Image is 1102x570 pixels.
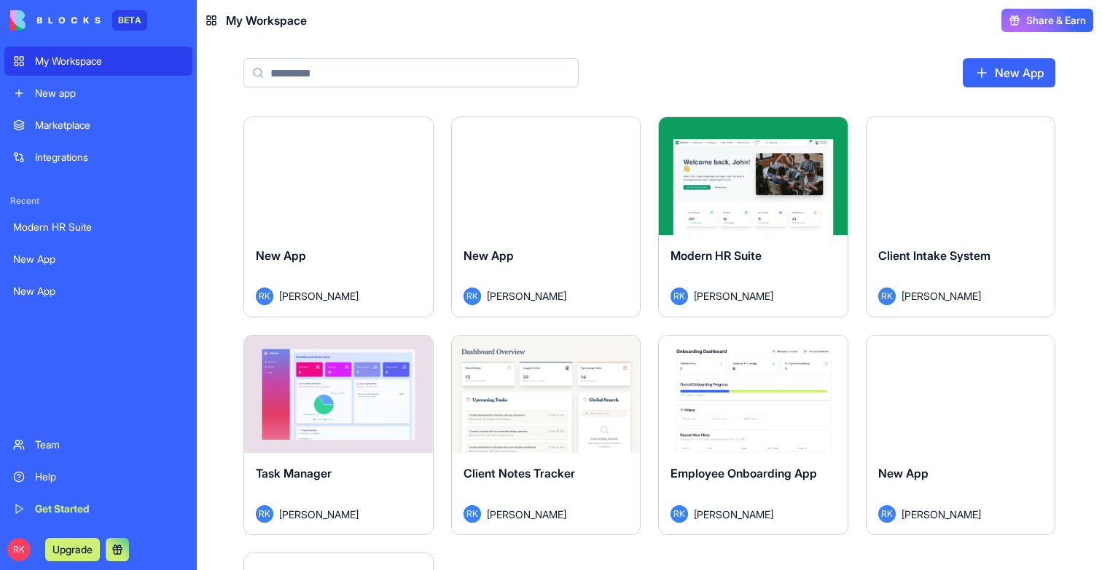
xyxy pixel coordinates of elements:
span: Share & Earn [1026,13,1086,28]
span: RK [878,288,896,305]
span: Modern HR Suite [671,248,762,263]
div: BETA [112,10,147,31]
a: New app [4,79,192,108]
div: Integrations [35,150,184,165]
a: Marketplace [4,111,192,140]
span: RK [878,505,896,523]
span: [PERSON_NAME] [487,288,566,304]
span: RK [671,288,688,305]
a: New AppRK[PERSON_NAME] [243,116,434,317]
span: Employee Onboarding App [671,466,817,480]
div: Team [35,438,184,452]
span: [PERSON_NAME] [279,288,359,304]
a: Upgrade [45,542,100,556]
div: Modern HR Suite [13,220,184,234]
span: New App [256,248,306,263]
div: New App [13,284,184,298]
div: My Workspace [35,54,184,68]
span: New App [464,248,514,263]
div: Marketplace [35,118,184,132]
span: RK [256,505,273,523]
a: Task ManagerRK[PERSON_NAME] [243,335,434,536]
a: New App [963,58,1055,87]
a: New App [4,277,192,306]
span: Recent [4,195,192,207]
div: Help [35,470,184,484]
span: Client Intake System [878,248,990,263]
span: [PERSON_NAME] [694,288,773,304]
span: [PERSON_NAME] [487,507,566,522]
span: RK [464,288,481,305]
span: Client Notes Tracker [464,466,575,480]
span: Task Manager [256,466,332,480]
span: [PERSON_NAME] [694,507,773,522]
a: Modern HR SuiteRK[PERSON_NAME] [658,116,848,317]
div: New app [35,86,184,100]
a: Get Started [4,494,192,523]
a: My Workspace [4,47,192,76]
div: New App [13,252,184,266]
a: Integrations [4,143,192,172]
a: Client Notes TrackerRK[PERSON_NAME] [451,335,641,536]
span: [PERSON_NAME] [902,288,981,304]
a: Employee Onboarding AppRK[PERSON_NAME] [658,335,848,536]
a: Help [4,462,192,491]
a: New AppRK[PERSON_NAME] [866,335,1056,536]
button: Upgrade [45,538,100,561]
a: Modern HR Suite [4,213,192,242]
button: Share & Earn [1001,9,1093,32]
a: Team [4,430,192,459]
span: RK [464,505,481,523]
a: New AppRK[PERSON_NAME] [451,116,641,317]
a: Client Intake SystemRK[PERSON_NAME] [866,116,1056,317]
span: [PERSON_NAME] [279,507,359,522]
span: RK [671,505,688,523]
img: logo [10,10,101,31]
span: RK [7,538,31,561]
span: New App [878,466,929,480]
span: My Workspace [226,12,307,29]
div: Get Started [35,502,184,516]
span: RK [256,288,273,305]
span: [PERSON_NAME] [902,507,981,522]
a: BETA [10,10,147,31]
a: New App [4,245,192,274]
